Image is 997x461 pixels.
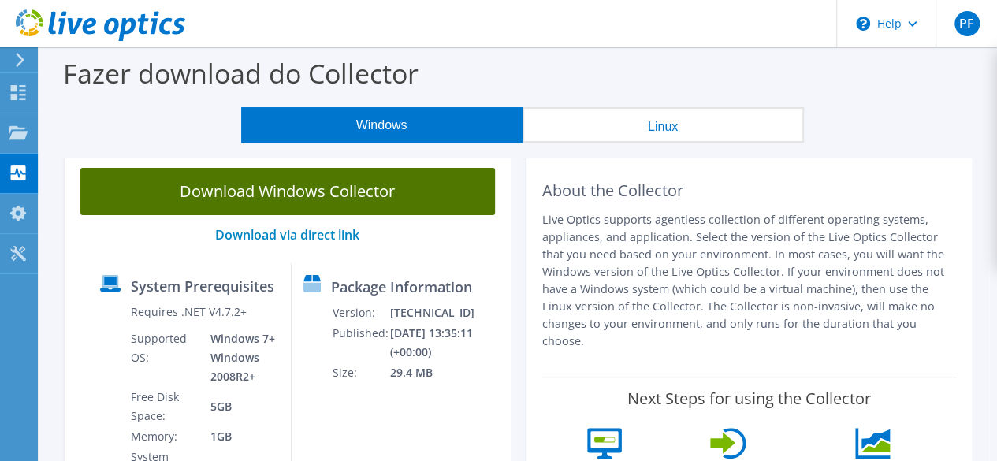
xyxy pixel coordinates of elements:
[332,323,389,362] td: Published:
[199,329,278,387] td: Windows 7+ Windows 2008R2+
[199,387,278,426] td: 5GB
[856,17,870,31] svg: \n
[130,329,199,387] td: Supported OS:
[332,303,389,323] td: Version:
[130,426,199,447] td: Memory:
[332,362,389,383] td: Size:
[389,323,504,362] td: [DATE] 13:35:11 (+00:00)
[331,279,472,295] label: Package Information
[542,211,957,350] p: Live Optics supports agentless collection of different operating systems, appliances, and applica...
[131,278,274,294] label: System Prerequisites
[215,226,359,244] a: Download via direct link
[63,55,419,91] label: Fazer download do Collector
[389,362,504,383] td: 29.4 MB
[542,181,957,200] h2: About the Collector
[389,303,504,323] td: [TECHNICAL_ID]
[523,107,804,143] button: Linux
[627,389,871,408] label: Next Steps for using the Collector
[954,11,980,36] span: PF
[199,426,278,447] td: 1GB
[241,107,523,143] button: Windows
[131,304,247,320] label: Requires .NET V4.7.2+
[80,168,495,215] a: Download Windows Collector
[130,387,199,426] td: Free Disk Space:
